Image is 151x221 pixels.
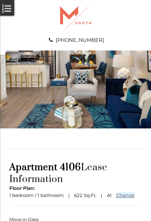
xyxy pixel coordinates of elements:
[56,37,104,43] a: [PHONE_NUMBER]
[74,192,83,198] span: 622
[107,192,111,198] span: A1
[9,161,142,185] h1: Lease Information
[60,6,91,30] img: A graphic with a red M and the word SOUTH.
[84,192,97,198] span: Sq.Ft.
[9,161,81,173] span: Apartment 4106
[9,192,64,198] span: 1 bedroom / 1 bathroom
[116,192,134,198] a: Change
[9,185,35,191] span: Floor Plan:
